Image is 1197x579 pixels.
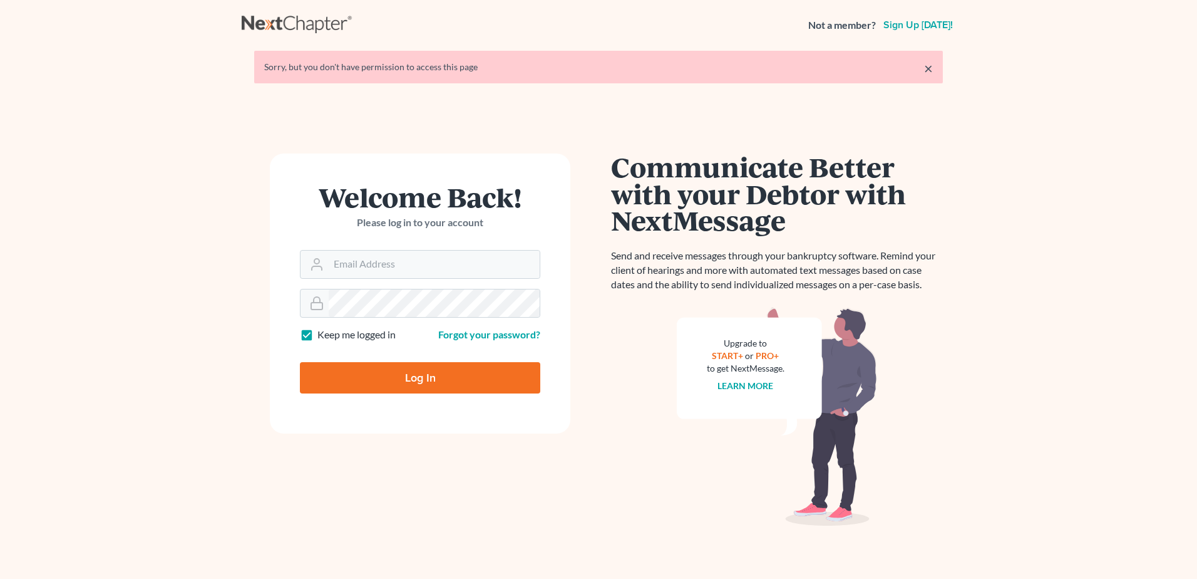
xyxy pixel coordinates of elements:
[808,18,876,33] strong: Not a member?
[881,20,955,30] a: Sign up [DATE]!
[707,337,784,350] div: Upgrade to
[438,328,540,340] a: Forgot your password?
[707,362,784,375] div: to get NextMessage.
[718,380,774,391] a: Learn more
[677,307,877,526] img: nextmessage_bg-59042aed3d76b12b5cd301f8e5b87938c9018125f34e5fa2b7a6b67550977c72.svg
[924,61,933,76] a: ×
[329,251,540,278] input: Email Address
[746,350,754,361] span: or
[317,328,396,342] label: Keep me logged in
[300,362,540,394] input: Log In
[611,154,943,234] h1: Communicate Better with your Debtor with NextMessage
[300,216,540,230] p: Please log in to your account
[756,350,779,361] a: PRO+
[300,184,540,211] h1: Welcome Back!
[264,61,933,73] div: Sorry, but you don't have permission to access this page
[611,249,943,292] p: Send and receive messages through your bankruptcy software. Remind your client of hearings and mo...
[712,350,744,361] a: START+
